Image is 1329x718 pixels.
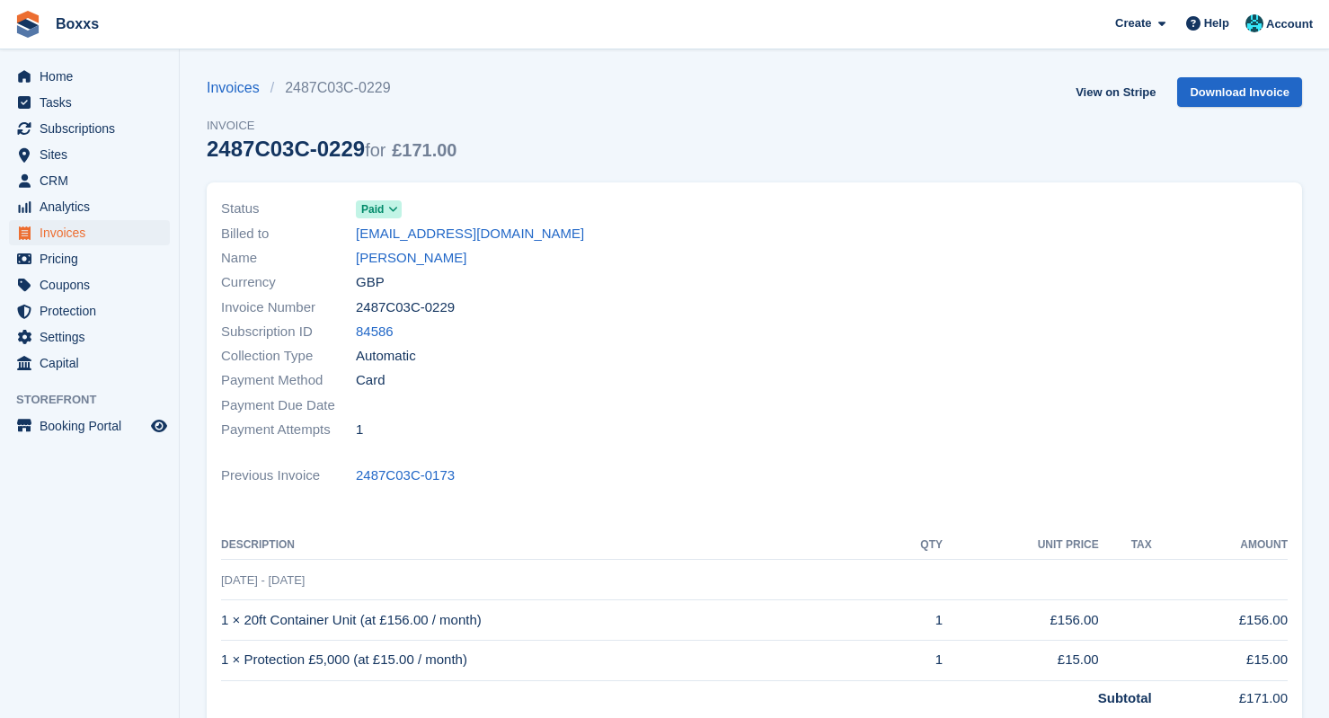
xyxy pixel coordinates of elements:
span: Account [1266,15,1313,33]
span: Analytics [40,194,147,219]
span: Coupons [40,272,147,297]
span: GBP [356,272,385,293]
span: Protection [40,298,147,324]
td: £15.00 [943,640,1099,680]
span: Pricing [40,246,147,271]
a: 2487C03C-0173 [356,465,455,486]
span: Payment Due Date [221,395,356,416]
td: 1 [886,600,943,641]
th: Tax [1099,531,1152,560]
div: 2487C03C-0229 [207,137,456,161]
span: Capital [40,350,147,376]
span: Invoice Number [221,297,356,318]
span: Invoice [207,117,456,135]
a: Preview store [148,415,170,437]
td: 1 × 20ft Container Unit (at £156.00 / month) [221,600,886,641]
img: Graham Buchan [1245,14,1263,32]
a: menu [9,220,170,245]
img: stora-icon-8386f47178a22dfd0bd8f6a31ec36ba5ce8667c1dd55bd0f319d3a0aa187defe.svg [14,11,41,38]
span: Payment Method [221,370,356,391]
nav: breadcrumbs [207,77,456,99]
th: Description [221,531,886,560]
span: Payment Attempts [221,420,356,440]
a: Boxxs [49,9,106,39]
a: menu [9,142,170,167]
td: £156.00 [943,600,1099,641]
a: menu [9,168,170,193]
span: Settings [40,324,147,350]
span: Subscription ID [221,322,356,342]
a: 84586 [356,322,394,342]
span: Subscriptions [40,116,147,141]
span: Sites [40,142,147,167]
a: menu [9,64,170,89]
span: Automatic [356,346,416,367]
td: 1 [886,640,943,680]
a: menu [9,246,170,271]
span: for [365,140,385,160]
span: Billed to [221,224,356,244]
a: menu [9,324,170,350]
span: Status [221,199,356,219]
th: QTY [886,531,943,560]
span: Tasks [40,90,147,115]
span: £171.00 [392,140,456,160]
strong: Subtotal [1098,690,1152,705]
th: Unit Price [943,531,1099,560]
td: 1 × Protection £5,000 (at £15.00 / month) [221,640,886,680]
a: Paid [356,199,402,219]
a: menu [9,413,170,439]
span: Currency [221,272,356,293]
a: menu [9,272,170,297]
a: Invoices [207,77,270,99]
a: Download Invoice [1177,77,1302,107]
a: [PERSON_NAME] [356,248,466,269]
span: Paid [361,201,384,217]
span: [DATE] - [DATE] [221,573,305,587]
span: Previous Invoice [221,465,356,486]
span: Home [40,64,147,89]
span: Collection Type [221,346,356,367]
a: View on Stripe [1068,77,1163,107]
span: CRM [40,168,147,193]
span: Booking Portal [40,413,147,439]
span: Create [1115,14,1151,32]
td: £171.00 [1152,680,1288,708]
a: menu [9,298,170,324]
span: Card [356,370,385,391]
span: 2487C03C-0229 [356,297,455,318]
a: menu [9,116,170,141]
a: [EMAIL_ADDRESS][DOMAIN_NAME] [356,224,584,244]
th: Amount [1152,531,1288,560]
a: menu [9,194,170,219]
a: menu [9,350,170,376]
span: Storefront [16,391,179,409]
a: menu [9,90,170,115]
span: Name [221,248,356,269]
span: Help [1204,14,1229,32]
span: Invoices [40,220,147,245]
td: £156.00 [1152,600,1288,641]
td: £15.00 [1152,640,1288,680]
span: 1 [356,420,363,440]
